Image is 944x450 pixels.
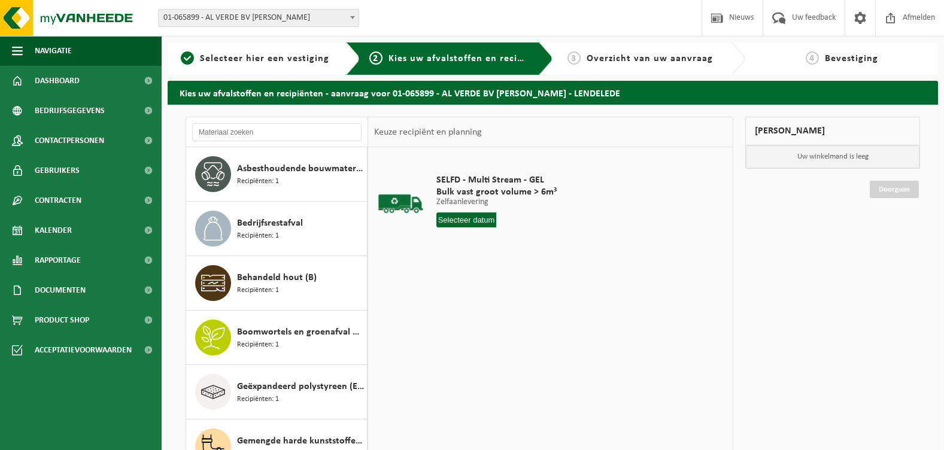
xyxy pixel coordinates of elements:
span: Overzicht van uw aanvraag [587,54,713,63]
span: Gemengde harde kunststoffen (PE, PP en PVC), recycleerbaar (industrieel) [237,434,364,448]
span: Product Shop [35,305,89,335]
a: Doorgaan [870,181,919,198]
span: 01-065899 - AL VERDE BV BAERT ERIC - LENDELEDE [159,10,359,26]
span: Rapportage [35,245,81,275]
span: Gebruikers [35,156,80,186]
span: SELFD - Multi Stream - GEL [436,174,557,186]
span: Kies uw afvalstoffen en recipiënten [388,54,553,63]
input: Materiaal zoeken [192,123,362,141]
span: 2 [369,51,383,65]
span: Bedrijfsgegevens [35,96,105,126]
span: Contactpersonen [35,126,104,156]
span: Kalender [35,215,72,245]
span: Boomwortels en groenafval Ø > 12 cm [237,325,364,339]
span: Dashboard [35,66,80,96]
iframe: chat widget [6,424,200,450]
span: Recipiënten: 1 [237,230,279,242]
div: Keuze recipiënt en planning [368,117,488,147]
span: Recipiënten: 1 [237,339,279,351]
button: Bedrijfsrestafval Recipiënten: 1 [186,202,368,256]
span: Behandeld hout (B) [237,270,317,285]
span: 1 [181,51,194,65]
span: 4 [806,51,819,65]
span: Bedrijfsrestafval [237,216,303,230]
span: Recipiënten: 1 [237,394,279,405]
button: Asbesthoudende bouwmaterialen cementgebonden (hechtgebonden) Recipiënten: 1 [186,147,368,202]
span: Navigatie [35,36,72,66]
span: Asbesthoudende bouwmaterialen cementgebonden (hechtgebonden) [237,162,364,176]
span: 3 [567,51,581,65]
button: Geëxpandeerd polystyreen (EPS), niet recycleerbaar Recipiënten: 1 [186,365,368,419]
span: Acceptatievoorwaarden [35,335,132,365]
p: Zelfaanlevering [436,198,557,206]
span: Geëxpandeerd polystyreen (EPS), niet recycleerbaar [237,379,364,394]
button: Boomwortels en groenafval Ø > 12 cm Recipiënten: 1 [186,311,368,365]
a: 1Selecteer hier een vestiging [174,51,336,66]
h2: Kies uw afvalstoffen en recipiënten - aanvraag voor 01-065899 - AL VERDE BV [PERSON_NAME] - LENDE... [168,81,938,104]
input: Selecteer datum [436,212,497,227]
span: Selecteer hier een vestiging [200,54,329,63]
span: Bevestiging [825,54,878,63]
span: Recipiënten: 1 [237,285,279,296]
span: 01-065899 - AL VERDE BV BAERT ERIC - LENDELEDE [158,9,359,27]
span: Documenten [35,275,86,305]
p: Uw winkelmand is leeg [746,145,919,168]
button: Behandeld hout (B) Recipiënten: 1 [186,256,368,311]
span: Bulk vast groot volume > 6m³ [436,186,557,198]
div: [PERSON_NAME] [745,117,920,145]
span: Contracten [35,186,81,215]
span: Recipiënten: 1 [237,176,279,187]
